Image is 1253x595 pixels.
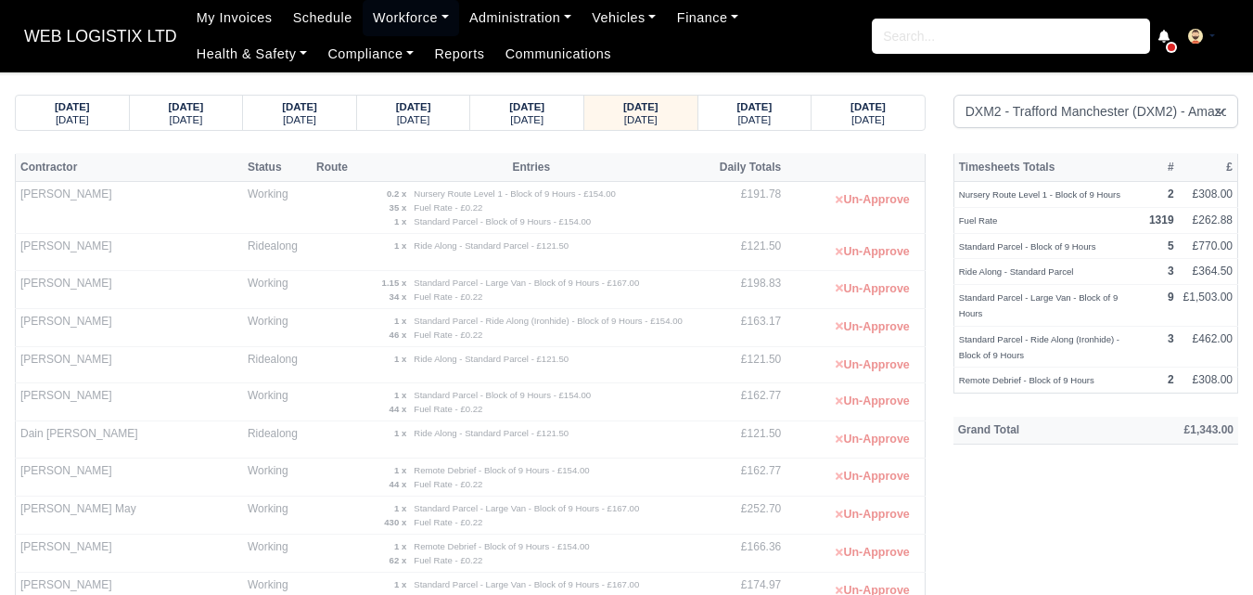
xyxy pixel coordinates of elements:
[16,383,243,421] td: [PERSON_NAME]
[1179,259,1238,285] td: £364.50
[390,330,407,340] strong: 46 x
[414,390,591,400] small: Standard Parcel - Block of 9 Hours - £154.00
[704,182,786,234] td: £191.78
[16,153,243,181] th: Contractor
[16,270,243,308] td: [PERSON_NAME]
[414,479,482,489] small: Fuel Rate - £0.22
[382,278,407,288] strong: 1.15 x
[16,459,243,497] td: [PERSON_NAME]
[414,579,639,589] small: Standard Parcel - Large Van - Block of 9 Hours - £167.00
[1168,239,1174,252] strong: 5
[169,101,204,112] strong: [DATE]
[1179,207,1238,233] td: £262.88
[16,308,243,346] td: [PERSON_NAME]
[495,36,622,72] a: Communications
[1179,368,1238,394] td: £308.00
[16,497,243,535] td: [PERSON_NAME] May
[1179,326,1238,368] td: £462.00
[959,241,1096,252] small: Standard Parcel - Block of 9 Hours
[825,388,919,415] button: Un-Approve
[1168,291,1174,304] strong: 9
[959,215,998,226] small: Fuel Rate
[414,291,482,302] small: Fuel Rate - £0.22
[243,234,312,271] td: Ridealong
[424,36,494,72] a: Reports
[16,535,243,573] td: [PERSON_NAME]
[414,216,591,226] small: Standard Parcel - Block of 9 Hours - £154.00
[387,188,406,199] strong: 0.2 x
[704,459,786,497] td: £162.77
[394,465,406,475] strong: 1 x
[959,189,1120,200] small: Nursery Route Level 1 - Block of 9 Hours
[312,153,359,181] th: Route
[737,101,773,112] strong: [DATE]
[959,375,1094,385] small: Remote Debrief - Block of 9 Hours
[186,36,318,72] a: Health & Safety
[414,555,482,565] small: Fuel Rate - £0.22
[390,202,407,213] strong: 35 x
[825,463,919,490] button: Un-Approve
[704,346,786,383] td: £121.50
[1168,373,1174,386] strong: 2
[1179,285,1238,327] td: £1,503.00
[243,421,312,459] td: Ridealong
[959,334,1119,360] small: Standard Parcel - Ride Along (Ironhide) - Block of 9 Hours
[243,153,312,181] th: Status
[1149,213,1174,226] strong: 1319
[1179,233,1238,259] td: £770.00
[1160,506,1253,595] div: Chat Widget
[1109,417,1238,445] th: £1,343.00
[394,240,406,251] strong: 1 x
[394,503,406,513] strong: 1 x
[1168,188,1174,200] strong: 2
[737,114,771,125] small: [DATE]
[394,216,406,226] strong: 1 x
[704,383,786,421] td: £162.77
[1179,153,1238,181] th: £
[394,541,406,551] strong: 1 x
[169,114,202,125] small: [DATE]
[282,101,317,112] strong: [DATE]
[56,114,89,125] small: [DATE]
[414,202,482,213] small: Fuel Rate - £0.22
[953,153,1144,181] th: Timesheets Totals
[15,19,186,55] a: WEB LOGISTIX LTD
[397,114,430,125] small: [DATE]
[704,497,786,535] td: £252.70
[414,354,569,364] small: Ride Along - Standard Parcel - £121.50
[390,291,407,302] strong: 34 x
[851,114,885,125] small: [DATE]
[359,153,704,181] th: Entries
[243,535,312,573] td: Working
[243,383,312,421] td: Working
[704,234,786,271] td: £121.50
[414,465,589,475] small: Remote Debrief - Block of 9 Hours - £154.00
[414,404,482,414] small: Fuel Rate - £0.22
[243,346,312,383] td: Ridealong
[394,428,406,438] strong: 1 x
[394,390,406,400] strong: 1 x
[16,346,243,383] td: [PERSON_NAME]
[825,539,919,566] button: Un-Approve
[243,308,312,346] td: Working
[704,535,786,573] td: £166.36
[414,240,569,251] small: Ride Along - Standard Parcel - £121.50
[953,417,1109,445] th: Grand Total
[16,182,243,234] td: [PERSON_NAME]
[1168,265,1174,278] strong: 3
[825,239,919,265] button: Un-Approve
[396,101,431,112] strong: [DATE]
[704,308,786,346] td: £163.17
[959,292,1119,318] small: Standard Parcel - Large Van - Block of 9 Hours
[394,354,406,364] strong: 1 x
[1168,332,1174,345] strong: 3
[414,330,482,340] small: Fuel Rate - £0.22
[243,497,312,535] td: Working
[623,101,658,112] strong: [DATE]
[624,114,658,125] small: [DATE]
[16,234,243,271] td: [PERSON_NAME]
[390,555,407,565] strong: 62 x
[414,316,683,326] small: Standard Parcel - Ride Along (Ironhide) - Block of 9 Hours - £154.00
[394,579,406,589] strong: 1 x
[1144,153,1179,181] th: #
